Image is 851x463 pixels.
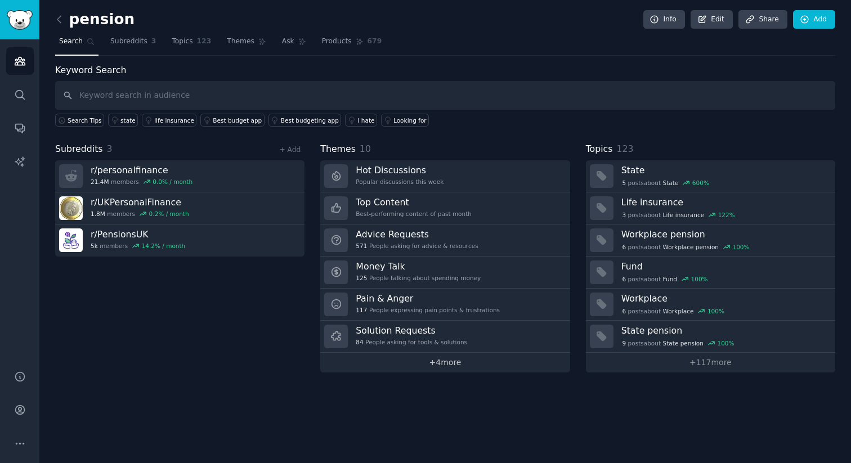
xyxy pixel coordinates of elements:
span: 84 [356,338,363,346]
a: State pension9postsaboutState pension100% [586,321,835,353]
div: Best budgeting app [281,116,339,124]
div: 14.2 % / month [142,242,186,250]
span: State pension [663,339,704,347]
h3: r/ PensionsUK [91,228,185,240]
div: Looking for [393,116,427,124]
div: post s about [621,210,736,220]
button: Search Tips [55,114,104,127]
a: state [108,114,138,127]
span: Themes [227,37,254,47]
h3: Top Content [356,196,472,208]
span: 5 [622,179,626,187]
div: 122 % [718,211,735,219]
a: Money Talk125People talking about spending money [320,257,570,289]
h3: Solution Requests [356,325,467,336]
a: State5postsaboutState600% [586,160,835,192]
span: Workplace [663,307,694,315]
img: PensionsUK [59,228,83,252]
div: People asking for advice & resources [356,242,478,250]
span: 117 [356,306,367,314]
span: Life insurance [663,211,705,219]
a: Search [55,33,98,56]
img: UKPersonalFinance [59,196,83,220]
h3: Pain & Anger [356,293,500,304]
h3: Workplace pension [621,228,827,240]
div: 100 % [732,243,749,251]
h3: State [621,164,827,176]
a: Best budgeting app [268,114,342,127]
span: Products [322,37,352,47]
a: Best budget app [200,114,264,127]
span: 3 [151,37,156,47]
span: 3 [622,211,626,219]
span: 123 [616,143,633,154]
a: Looking for [381,114,429,127]
a: r/personalfinance21.4Mmembers0.0% / month [55,160,304,192]
a: Solution Requests84People asking for tools & solutions [320,321,570,353]
a: Pain & Anger117People expressing pain points & frustrations [320,289,570,321]
div: Popular discussions this week [356,178,444,186]
h3: Life insurance [621,196,827,208]
div: People asking for tools & solutions [356,338,467,346]
span: 6 [622,243,626,251]
div: I hate [357,116,374,124]
h3: Hot Discussions [356,164,444,176]
div: People talking about spending money [356,274,481,282]
div: members [91,210,189,218]
span: 125 [356,274,367,282]
div: post s about [621,338,736,348]
label: Keyword Search [55,65,126,75]
span: Search Tips [68,116,102,124]
a: Advice Requests571People asking for advice & resources [320,224,570,257]
span: 10 [360,143,371,154]
span: Subreddits [110,37,147,47]
a: Ask [278,33,310,56]
a: +4more [320,353,570,372]
a: Hot DiscussionsPopular discussions this week [320,160,570,192]
a: +117more [586,353,835,372]
span: 679 [368,37,382,47]
span: 6 [622,307,626,315]
div: members [91,178,192,186]
a: Workplace pension6postsaboutWorkplace pension100% [586,224,835,257]
img: GummySearch logo [7,10,33,30]
a: r/UKPersonalFinance1.8Mmembers0.2% / month [55,192,304,224]
div: 600 % [692,179,709,187]
span: Subreddits [55,142,103,156]
a: Info [643,10,685,29]
span: Themes [320,142,356,156]
span: Fund [663,275,677,283]
span: 9 [622,339,626,347]
span: 21.4M [91,178,109,186]
a: + Add [279,146,301,154]
div: 0.2 % / month [149,210,189,218]
a: Add [793,10,835,29]
span: 5k [91,242,98,250]
span: 1.8M [91,210,105,218]
h3: r/ personalfinance [91,164,192,176]
h3: Fund [621,260,827,272]
a: Life insurance3postsaboutLife insurance122% [586,192,835,224]
a: Edit [691,10,733,29]
h3: Advice Requests [356,228,478,240]
div: post s about [621,306,725,316]
div: post s about [621,274,709,284]
a: Top ContentBest-performing content of past month [320,192,570,224]
span: Search [59,37,83,47]
div: 100 % [707,307,724,315]
a: Topics123 [168,33,215,56]
a: r/PensionsUK5kmembers14.2% / month [55,224,304,257]
div: state [120,116,136,124]
span: State [663,179,679,187]
div: 100 % [691,275,708,283]
div: 100 % [717,339,734,347]
a: Workplace6postsaboutWorkplace100% [586,289,835,321]
a: Themes [223,33,270,56]
div: post s about [621,178,710,188]
span: Ask [282,37,294,47]
span: Topics [172,37,192,47]
a: Fund6postsaboutFund100% [586,257,835,289]
span: Workplace pension [663,243,719,251]
h3: Money Talk [356,260,481,272]
span: 123 [197,37,212,47]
